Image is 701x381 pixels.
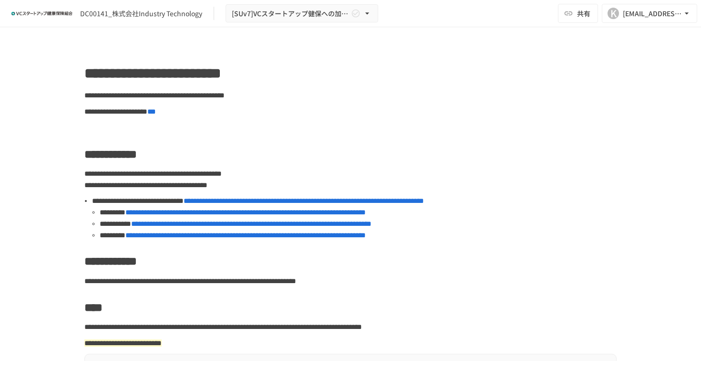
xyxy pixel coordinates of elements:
[608,8,619,19] div: K
[11,6,72,21] img: ZDfHsVrhrXUoWEWGWYf8C4Fv4dEjYTEDCNvmL73B7ox
[623,8,682,20] div: [EMAIL_ADDRESS][DOMAIN_NAME]
[226,4,378,23] button: [SUv7]VCスタートアップ健保への加入申請手続き
[577,8,590,19] span: 共有
[80,9,202,19] div: DC00141_株式会社Industry Technology
[602,4,697,23] button: K[EMAIL_ADDRESS][DOMAIN_NAME]
[232,8,349,20] span: [SUv7]VCスタートアップ健保への加入申請手続き
[558,4,598,23] button: 共有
